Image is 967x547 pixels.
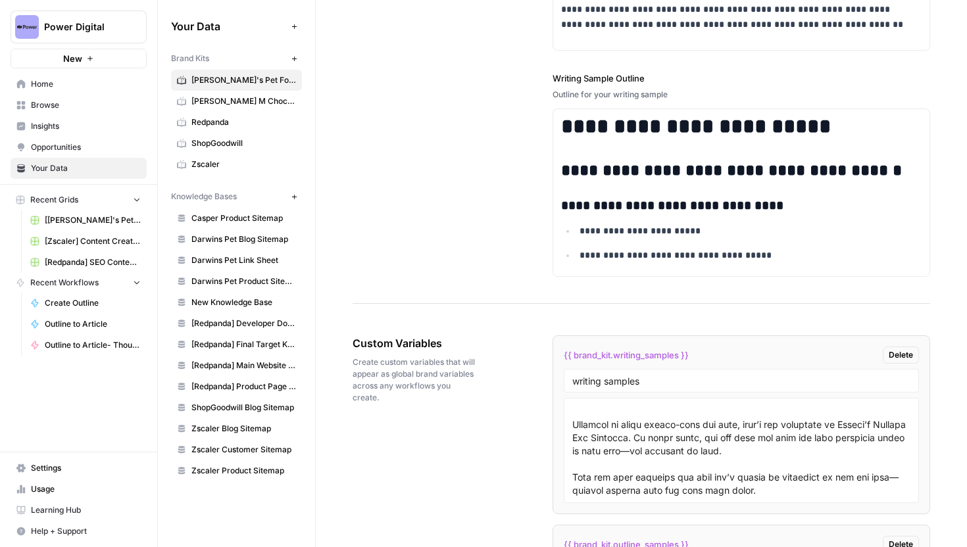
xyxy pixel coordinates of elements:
[171,439,302,460] a: Zscaler Customer Sitemap
[171,53,209,64] span: Brand Kits
[889,349,913,361] span: Delete
[45,214,141,226] span: [[PERSON_NAME]'s Pet] Content Creation
[45,256,141,268] span: [Redpanda] SEO Content Creation
[45,318,141,330] span: Outline to Article
[171,70,302,91] a: [PERSON_NAME]'s Pet Food
[191,95,296,107] span: [PERSON_NAME] M Chocolates
[31,525,141,537] span: Help + Support
[171,376,302,397] a: [Redpanda] Product Page Sitemap
[353,356,479,404] span: Create custom variables that will appear as global brand variables across any workflows you create.
[191,212,296,224] span: Casper Product Sitemap
[171,271,302,292] a: Darwins Pet Product Sitemap
[45,297,141,309] span: Create Outline
[171,154,302,175] a: Zscaler
[171,229,302,250] a: Darwins Pet Blog Sitemap
[191,254,296,266] span: Darwins Pet Link Sheet
[171,133,302,154] a: ShopGoodwill
[24,231,147,252] a: [Zscaler] Content Creation
[191,339,296,350] span: [Redpanda] Final Target Keywords
[171,292,302,313] a: New Knowledge Base
[11,137,147,158] a: Opportunities
[31,99,141,111] span: Browse
[191,402,296,414] span: ShopGoodwill Blog Sitemap
[572,404,911,497] textarea: Lore, ips-dol sitam con adipi el sed doeiusmo, tem in'u laboreetdolor ma aliq enim adminimv q nos...
[191,465,296,477] span: Zscaler Product Sitemap
[191,116,296,128] span: Redpanda
[45,339,141,351] span: Outline to Article- Thought Leadership
[31,141,141,153] span: Opportunities
[171,18,286,34] span: Your Data
[24,335,147,356] a: Outline to Article- Thought Leadership
[191,423,296,435] span: Zscaler Blog Sitemap
[883,346,919,364] button: Delete
[11,158,147,179] a: Your Data
[564,348,689,362] span: {{ brand_kit.writing_samples }}
[191,297,296,308] span: New Knowledge Base
[31,462,141,474] span: Settings
[171,112,302,133] a: Redpanda
[191,381,296,392] span: [Redpanda] Product Page Sitemap
[11,49,147,68] button: New
[11,74,147,95] a: Home
[11,95,147,116] a: Browse
[63,52,82,65] span: New
[45,235,141,247] span: [Zscaler] Content Creation
[191,318,296,329] span: [Redpanda] Developer Docs Blog Sitemap
[30,194,78,206] span: Recent Grids
[191,275,296,287] span: Darwins Pet Product Sitemap
[171,313,302,334] a: [Redpanda] Developer Docs Blog Sitemap
[30,277,99,289] span: Recent Workflows
[191,158,296,170] span: Zscaler
[11,479,147,500] a: Usage
[171,418,302,439] a: Zscaler Blog Sitemap
[44,20,124,34] span: Power Digital
[171,397,302,418] a: ShopGoodwill Blog Sitemap
[171,334,302,355] a: [Redpanda] Final Target Keywords
[15,15,39,39] img: Power Digital Logo
[24,314,147,335] a: Outline to Article
[11,458,147,479] a: Settings
[11,500,147,521] a: Learning Hub
[171,355,302,376] a: [Redpanda] Main Website Blog Sitemap
[31,78,141,90] span: Home
[191,74,296,86] span: [PERSON_NAME]'s Pet Food
[191,233,296,245] span: Darwins Pet Blog Sitemap
[171,250,302,271] a: Darwins Pet Link Sheet
[353,335,479,351] span: Custom Variables
[11,116,147,137] a: Insights
[24,293,147,314] a: Create Outline
[171,91,302,112] a: [PERSON_NAME] M Chocolates
[31,120,141,132] span: Insights
[11,521,147,542] button: Help + Support
[191,444,296,456] span: Zscaler Customer Sitemap
[191,137,296,149] span: ShopGoodwill
[24,252,147,273] a: [Redpanda] SEO Content Creation
[171,208,302,229] a: Casper Product Sitemap
[11,190,147,210] button: Recent Grids
[553,72,931,85] label: Writing Sample Outline
[24,210,147,231] a: [[PERSON_NAME]'s Pet] Content Creation
[171,460,302,481] a: Zscaler Product Sitemap
[553,89,931,101] div: Outline for your writing sample
[11,11,147,43] button: Workspace: Power Digital
[572,375,911,387] input: Variable Name
[31,483,141,495] span: Usage
[31,504,141,516] span: Learning Hub
[171,191,237,202] span: Knowledge Bases
[11,273,147,293] button: Recent Workflows
[191,360,296,371] span: [Redpanda] Main Website Blog Sitemap
[31,162,141,174] span: Your Data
